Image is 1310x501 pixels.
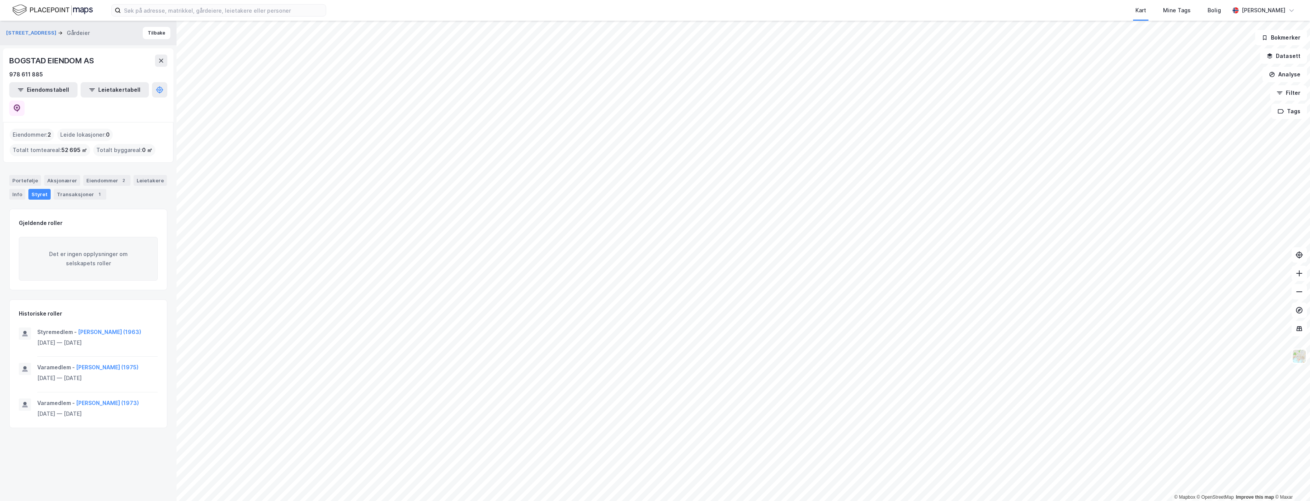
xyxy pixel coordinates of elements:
div: Mine Tags [1163,6,1191,15]
a: Mapbox [1174,494,1195,500]
button: Eiendomstabell [9,82,78,98]
div: Totalt tomteareal : [10,144,90,156]
a: Improve this map [1236,494,1274,500]
div: 2 [120,177,127,184]
div: Gårdeier [67,28,90,38]
span: 2 [48,130,51,139]
img: Z [1292,349,1307,364]
div: Totalt byggareal : [93,144,155,156]
div: Historiske roller [19,309,62,318]
button: Bokmerker [1255,30,1307,45]
div: [DATE] — [DATE] [37,409,158,418]
div: [DATE] — [DATE] [37,374,158,383]
div: 1 [96,190,103,198]
div: Styret [28,189,51,200]
div: Eiendommer [83,175,130,186]
div: Transaksjoner [54,189,106,200]
a: OpenStreetMap [1197,494,1234,500]
div: Kart [1135,6,1146,15]
button: Datasett [1260,48,1307,64]
div: Portefølje [9,175,41,186]
div: BOGSTAD EIENDOM AS [9,55,95,67]
button: Leietakertabell [81,82,149,98]
div: Eiendommer : [10,129,54,141]
div: Det er ingen opplysninger om selskapets roller [19,237,158,281]
button: Filter [1270,85,1307,101]
div: Info [9,189,25,200]
div: Gjeldende roller [19,218,63,228]
div: Bolig [1208,6,1221,15]
button: Tilbake [143,27,170,39]
button: [STREET_ADDRESS] [6,29,58,37]
div: Aksjonærer [44,175,80,186]
div: Leide lokasjoner : [57,129,113,141]
div: 978 611 885 [9,70,43,79]
button: Tags [1271,104,1307,119]
span: 0 [106,130,110,139]
span: 0 ㎡ [142,146,152,155]
div: [PERSON_NAME] [1242,6,1285,15]
span: 52 695 ㎡ [61,146,87,155]
button: Analyse [1262,67,1307,82]
div: [DATE] — [DATE] [37,338,158,347]
input: Søk på adresse, matrikkel, gårdeiere, leietakere eller personer [121,5,326,16]
img: logo.f888ab2527a4732fd821a326f86c7f29.svg [12,3,93,17]
div: Leietakere [134,175,167,186]
iframe: Chat Widget [1272,464,1310,501]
